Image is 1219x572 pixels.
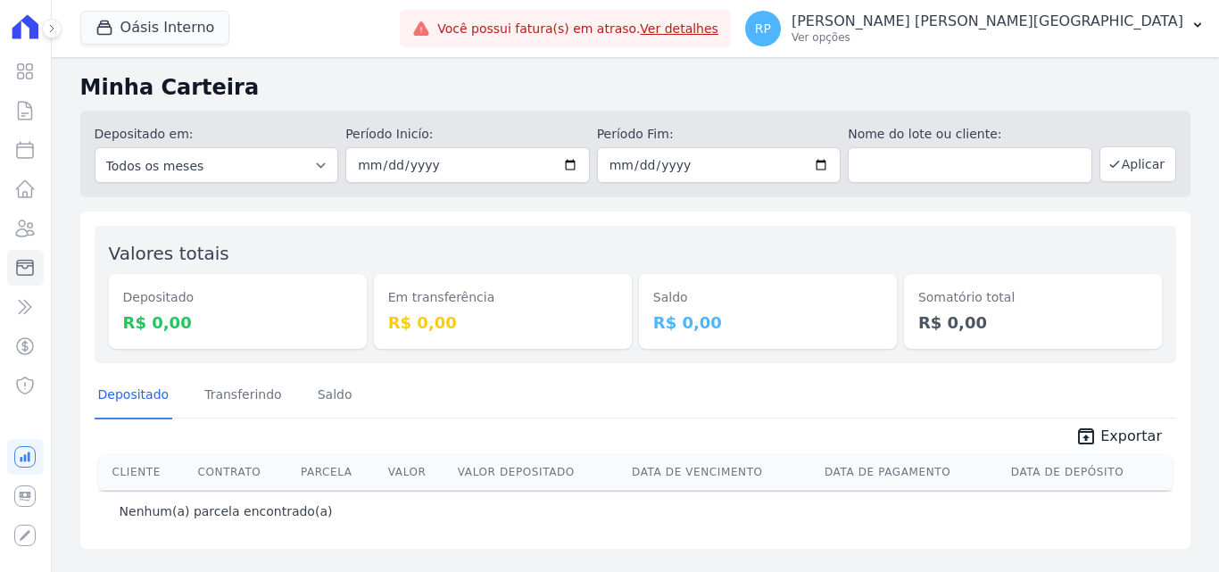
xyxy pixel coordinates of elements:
[653,288,883,307] dt: Saldo
[918,311,1148,335] dd: R$ 0,00
[201,373,286,419] a: Transferindo
[848,125,1092,144] label: Nome do lote ou cliente:
[437,20,718,38] span: Você possui fatura(s) em atraso.
[731,4,1219,54] button: RP [PERSON_NAME] [PERSON_NAME][GEOGRAPHIC_DATA] Ver opções
[123,311,352,335] dd: R$ 0,00
[1061,426,1176,451] a: unarchive Exportar
[120,502,333,520] p: Nenhum(a) parcela encontrado(a)
[191,454,294,490] th: Contrato
[345,125,590,144] label: Período Inicío:
[1100,426,1162,447] span: Exportar
[918,288,1148,307] dt: Somatório total
[640,21,718,36] a: Ver detalhes
[597,125,842,144] label: Período Fim:
[109,243,229,264] label: Valores totais
[1099,146,1176,182] button: Aplicar
[451,454,625,490] th: Valor Depositado
[123,288,352,307] dt: Depositado
[294,454,381,490] th: Parcela
[625,454,817,490] th: Data de Vencimento
[1075,426,1097,447] i: unarchive
[80,71,1190,104] h2: Minha Carteira
[817,454,1004,490] th: Data de Pagamento
[388,288,618,307] dt: Em transferência
[381,454,451,490] th: Valor
[792,30,1183,45] p: Ver opções
[98,454,191,490] th: Cliente
[314,373,356,419] a: Saldo
[388,311,618,335] dd: R$ 0,00
[792,12,1183,30] p: [PERSON_NAME] [PERSON_NAME][GEOGRAPHIC_DATA]
[95,373,173,419] a: Depositado
[653,311,883,335] dd: R$ 0,00
[755,22,771,35] span: RP
[1004,454,1173,490] th: Data de Depósito
[95,127,194,141] label: Depositado em:
[80,11,230,45] button: Oásis Interno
